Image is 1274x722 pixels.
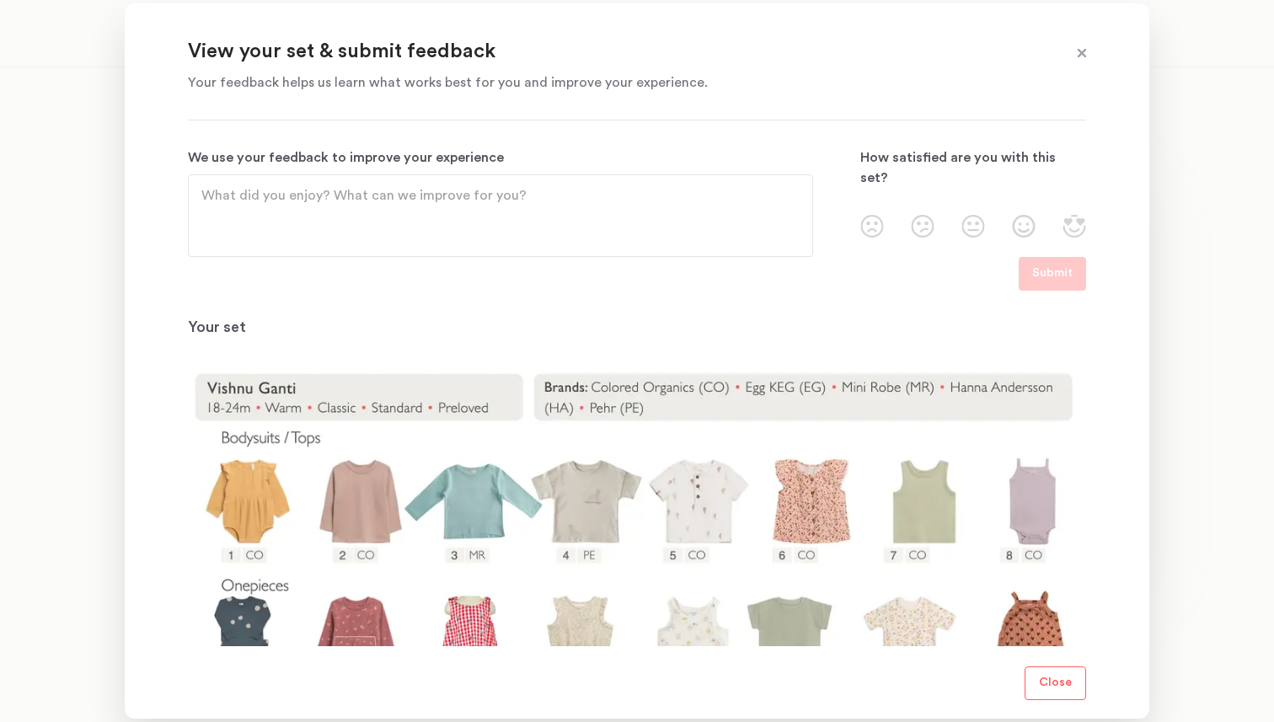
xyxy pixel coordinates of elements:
p: How satisfied are you with this set? [860,147,1086,188]
p: Submit [1032,264,1073,284]
p: Your feedback helps us learn what works best for you and improve your experience. [188,72,1044,93]
p: Your set [188,318,1086,338]
p: Close [1039,673,1072,693]
p: We use your feedback to improve your experience [188,147,813,168]
button: Submit [1019,257,1086,291]
p: View your set & submit feedback [188,39,1044,66]
button: Close [1025,666,1086,700]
